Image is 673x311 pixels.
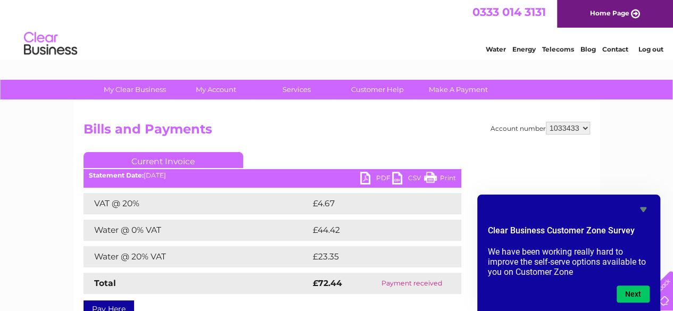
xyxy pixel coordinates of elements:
a: Make A Payment [414,80,502,99]
div: Clear Business Customer Zone Survey [488,203,650,302]
a: Services [253,80,340,99]
p: We have been working really hard to improve the self-serve options available to you on Customer Zone [488,247,650,277]
td: £4.67 [310,193,436,214]
a: Print [424,172,456,187]
a: 0333 014 3131 [472,5,546,19]
button: Hide survey [637,203,650,216]
a: PDF [360,172,392,187]
strong: £72.44 [313,278,342,288]
td: Water @ 20% VAT [84,246,310,267]
button: Next question [617,285,650,302]
td: £23.35 [310,246,439,267]
td: Payment received [362,273,461,294]
a: Log out [638,45,663,53]
div: Clear Business is a trading name of Verastar Limited (registered in [GEOGRAPHIC_DATA] No. 3667643... [86,6,588,52]
a: Water [486,45,506,53]
td: VAT @ 20% [84,193,310,214]
b: Statement Date: [89,171,144,179]
td: Water @ 0% VAT [84,220,310,241]
a: CSV [392,172,424,187]
a: Energy [512,45,536,53]
h2: Clear Business Customer Zone Survey [488,224,650,242]
td: £44.42 [310,220,440,241]
a: My Account [172,80,260,99]
div: [DATE] [84,172,461,179]
img: logo.png [23,28,78,60]
a: Telecoms [542,45,574,53]
a: Blog [580,45,596,53]
a: My Clear Business [91,80,179,99]
a: Contact [602,45,628,53]
a: Current Invoice [84,152,243,168]
h2: Bills and Payments [84,122,590,142]
a: Customer Help [334,80,421,99]
strong: Total [94,278,116,288]
div: Account number [491,122,590,135]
